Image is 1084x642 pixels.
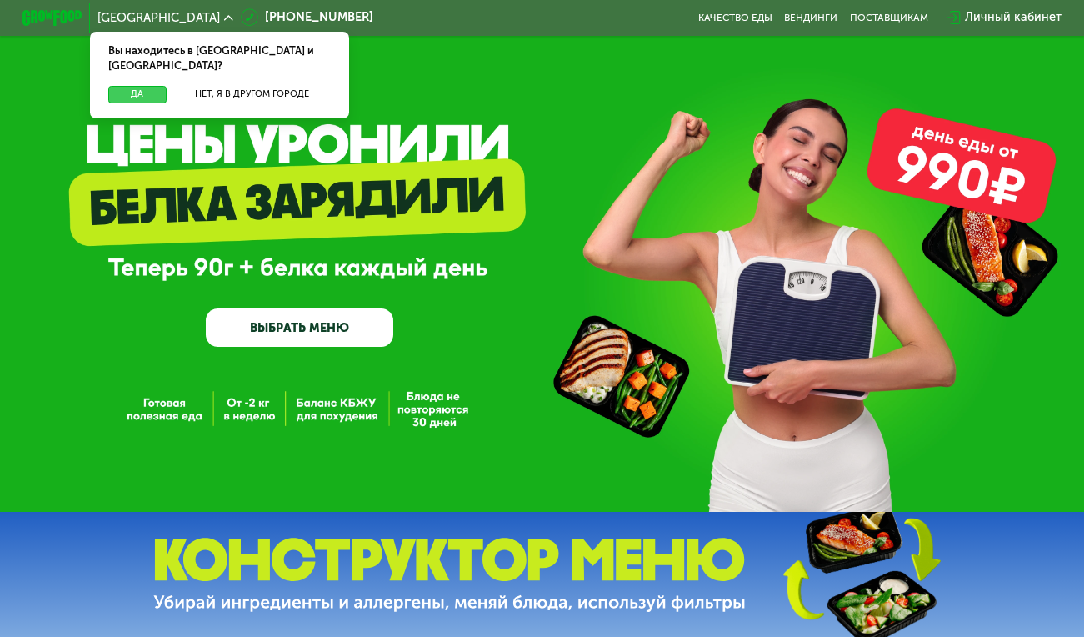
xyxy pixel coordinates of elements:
[206,308,393,346] a: ВЫБРАТЬ МЕНЮ
[172,86,332,104] button: Нет, я в другом городе
[784,12,837,23] a: Вендинги
[965,8,1062,27] div: Личный кабинет
[97,12,220,23] span: [GEOGRAPHIC_DATA]
[108,86,167,104] button: Да
[90,32,349,86] div: Вы находитесь в [GEOGRAPHIC_DATA] и [GEOGRAPHIC_DATA]?
[698,12,772,23] a: Качество еды
[850,12,928,23] div: поставщикам
[241,8,373,27] a: [PHONE_NUMBER]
